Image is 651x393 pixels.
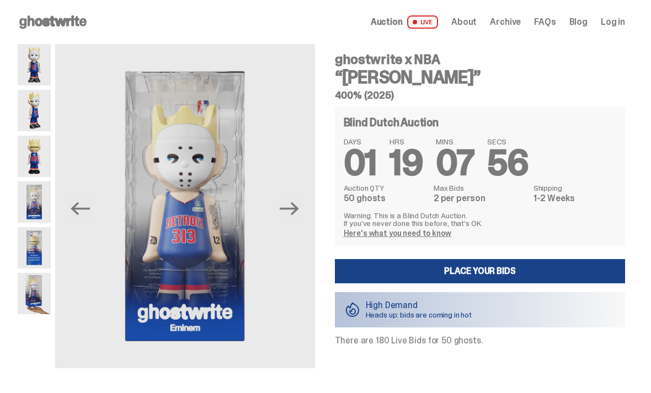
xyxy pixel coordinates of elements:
p: Warning: This is a Blind Dutch Auction. If you’ve never done this before, that’s OK. [344,212,617,227]
img: Eminem_NBA_400_12.png [18,181,51,223]
span: Auction [371,18,403,26]
a: Auction LIVE [371,15,438,29]
button: Next [278,197,302,221]
p: There are 180 Live Bids for 50 ghosts. [335,336,626,345]
a: Here's what you need to know [344,228,451,238]
dd: 1-2 Weeks [533,194,616,203]
h4: Blind Dutch Auction [344,117,439,128]
dt: Shipping [533,184,616,192]
dt: Max Bids [434,184,527,192]
span: 56 [487,140,529,186]
span: 07 [436,140,474,186]
span: SECS [487,138,529,146]
span: 19 [389,140,423,186]
h5: 400% (2025) [335,90,626,100]
a: Blog [569,18,588,26]
img: Eminem_NBA_400_12.png [55,44,315,368]
a: Place your Bids [335,259,626,283]
dd: 50 ghosts [344,194,427,203]
span: LIVE [407,15,439,29]
button: Previous [68,197,93,221]
img: Eminem_NBA_400_13.png [18,227,51,268]
img: eminem%20scale.png [18,273,51,314]
a: FAQs [534,18,556,26]
h4: ghostwrite x NBA [335,53,626,66]
img: Copy%20of%20Eminem_NBA_400_3.png [18,90,51,131]
a: Log in [601,18,625,26]
img: Copy%20of%20Eminem_NBA_400_1.png [18,44,51,85]
p: Heads up: bids are coming in hot [366,311,472,319]
span: HRS [389,138,423,146]
span: 01 [344,140,377,186]
dt: Auction QTY [344,184,427,192]
img: Eminem_NBA_400_13.png [314,44,574,368]
img: Copy%20of%20Eminem_NBA_400_6.png [18,136,51,177]
span: MINS [436,138,474,146]
dd: 2 per person [434,194,527,203]
span: DAYS [344,138,377,146]
h3: “[PERSON_NAME]” [335,68,626,86]
a: About [451,18,477,26]
p: High Demand [366,301,472,310]
a: Archive [490,18,521,26]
